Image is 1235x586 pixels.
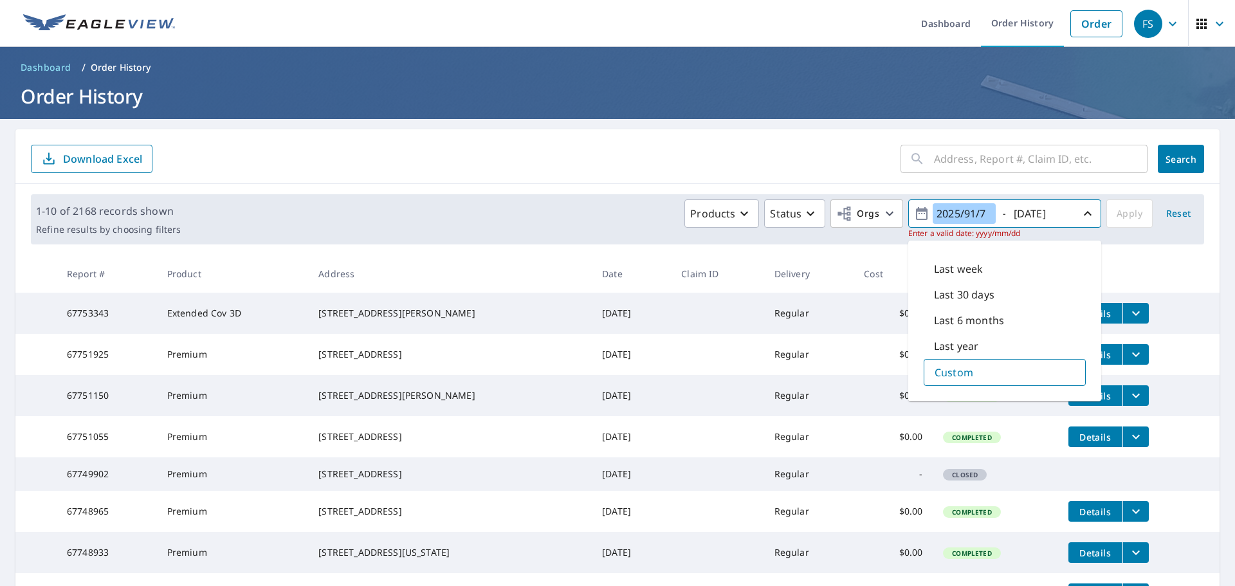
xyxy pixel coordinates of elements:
td: [DATE] [592,375,671,416]
p: Status [770,206,801,221]
span: Details [1076,547,1115,559]
td: $0.00 [854,491,933,532]
td: Premium [157,334,309,375]
td: $0.00 [854,416,933,457]
h1: Order History [15,83,1220,109]
div: FS [1134,10,1162,38]
div: [STREET_ADDRESS][PERSON_NAME] [318,307,581,320]
div: Last year [924,333,1086,359]
td: 67748965 [57,491,157,532]
td: 67751055 [57,416,157,457]
a: Dashboard [15,57,77,78]
span: - [914,203,1095,225]
td: Regular [764,491,854,532]
div: [STREET_ADDRESS] [318,348,581,361]
td: 67748933 [57,532,157,573]
button: Search [1158,145,1204,173]
td: $0.00 [854,375,933,416]
div: [STREET_ADDRESS][PERSON_NAME] [318,389,581,402]
button: filesDropdownBtn-67748933 [1122,542,1149,563]
span: Completed [944,433,999,442]
th: Cost [854,255,933,293]
div: Last week [924,256,1086,282]
p: Last week [934,261,983,277]
button: Reset [1158,199,1199,228]
div: [STREET_ADDRESS][US_STATE] [318,546,581,559]
td: $0.00 [854,293,933,334]
p: Last 30 days [934,287,994,302]
td: 67753343 [57,293,157,334]
img: EV Logo [23,14,175,33]
td: [DATE] [592,532,671,573]
nav: breadcrumb [15,57,1220,78]
a: Order [1070,10,1122,37]
p: Products [690,206,735,221]
td: Regular [764,334,854,375]
input: yyyy/mm/dd [933,203,996,224]
button: filesDropdownBtn-67751150 [1122,385,1149,406]
p: Download Excel [63,152,142,166]
span: Details [1076,506,1115,518]
button: detailsBtn-67748965 [1068,501,1122,522]
div: [STREET_ADDRESS] [318,430,581,443]
td: Premium [157,457,309,491]
div: [STREET_ADDRESS] [318,505,581,518]
td: [DATE] [592,416,671,457]
td: 67751150 [57,375,157,416]
td: Premium [157,375,309,416]
button: filesDropdownBtn-67753343 [1122,303,1149,324]
div: [STREET_ADDRESS] [318,468,581,481]
span: Details [1076,431,1115,443]
span: Completed [944,549,999,558]
span: Orgs [836,206,879,222]
p: 1-10 of 2168 records shown [36,203,181,219]
td: 67749902 [57,457,157,491]
th: Date [592,255,671,293]
button: Download Excel [31,145,152,173]
p: Last 6 months [934,313,1004,328]
span: Dashboard [21,61,71,74]
button: filesDropdownBtn-67748965 [1122,501,1149,522]
td: Regular [764,416,854,457]
th: Product [157,255,309,293]
td: Premium [157,491,309,532]
p: Last year [934,338,978,354]
th: Report # [57,255,157,293]
button: Orgs [830,199,903,228]
td: [DATE] [592,334,671,375]
td: Premium [157,416,309,457]
th: Address [308,255,592,293]
p: Custom [935,365,973,380]
input: Address, Report #, Claim ID, etc. [934,141,1148,177]
p: Refine results by choosing filters [36,224,181,235]
button: filesDropdownBtn-67751055 [1122,426,1149,447]
td: Extended Cov 3D [157,293,309,334]
td: [DATE] [592,293,671,334]
td: Regular [764,532,854,573]
td: Regular [764,457,854,491]
th: Delivery [764,255,854,293]
span: Search [1168,153,1194,165]
td: [DATE] [592,491,671,532]
span: Reset [1163,206,1194,222]
td: Regular [764,375,854,416]
button: detailsBtn-67751055 [1068,426,1122,447]
td: $0.00 [854,532,933,573]
td: [DATE] [592,457,671,491]
input: yyyy/mm/dd [1010,203,1073,224]
div: Custom [924,359,1086,386]
div: Last 30 days [924,282,1086,307]
td: - [854,457,933,491]
p: Order History [91,61,151,74]
td: Premium [157,532,309,573]
button: - [908,199,1101,228]
td: Regular [764,293,854,334]
td: 67751925 [57,334,157,375]
th: Claim ID [671,255,764,293]
div: Last 6 months [924,307,1086,333]
td: $0.00 [854,334,933,375]
span: Closed [944,470,985,479]
button: Products [684,199,759,228]
span: Completed [944,508,999,517]
li: / [82,60,86,75]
